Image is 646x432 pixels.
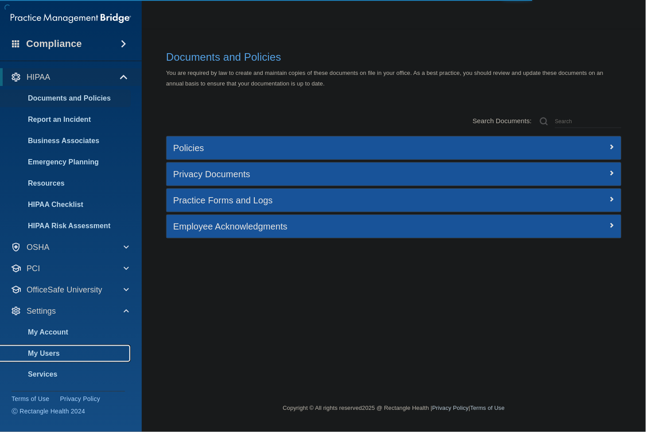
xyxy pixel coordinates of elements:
a: Privacy Documents [173,167,615,181]
p: My Account [6,328,127,337]
span: Search Documents: [473,117,532,125]
p: OSHA [27,242,50,253]
p: PCI [27,263,40,274]
p: Emergency Planning [6,158,127,167]
p: Services [6,370,127,379]
p: My Users [6,349,127,358]
p: Resources [6,179,127,188]
input: Search [555,115,622,128]
h5: Privacy Documents [173,169,501,179]
h5: Employee Acknowledgments [173,222,501,231]
a: Terms of Use [12,395,49,404]
a: Privacy Policy [60,395,100,404]
p: HIPAA Checklist [6,200,127,209]
p: Business Associates [6,136,127,145]
h5: Practice Forms and Logs [173,195,501,205]
a: PCI [11,263,129,274]
img: ic-search.3b580494.png [540,117,548,125]
p: Settings [27,306,56,316]
p: HIPAA [27,72,50,82]
a: Practice Forms and Logs [173,193,615,207]
h4: Documents and Policies [166,51,622,63]
p: Documents and Policies [6,94,127,103]
h4: Compliance [26,38,82,50]
a: Terms of Use [471,405,505,412]
span: You are required by law to create and maintain copies of these documents on file in your office. ... [166,70,603,87]
a: HIPAA [11,72,128,82]
span: Ⓒ Rectangle Health 2024 [12,407,85,416]
p: HIPAA Risk Assessment [6,222,127,230]
a: OfficeSafe University [11,284,129,295]
a: Policies [173,141,615,155]
a: Employee Acknowledgments [173,219,615,234]
a: Settings [11,306,129,316]
img: PMB logo [11,9,131,27]
a: Privacy Policy [432,405,469,412]
div: Copyright © All rights reserved 2025 @ Rectangle Health | | [232,394,556,423]
h5: Policies [173,143,501,153]
a: OSHA [11,242,129,253]
p: Report an Incident [6,115,127,124]
p: OfficeSafe University [27,284,102,295]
